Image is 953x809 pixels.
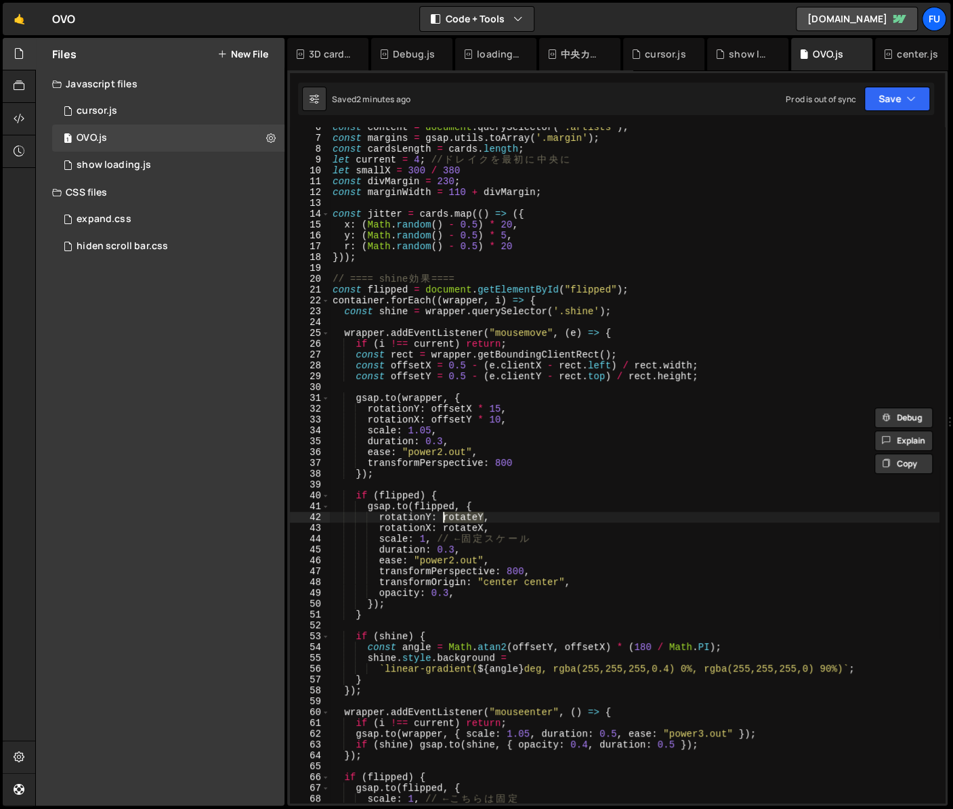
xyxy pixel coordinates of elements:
[290,577,330,588] div: 48
[77,240,168,253] div: hiden scroll bar.css
[290,533,330,544] div: 44
[3,3,36,35] a: 🤙
[64,134,72,145] span: 1
[290,663,330,674] div: 56
[290,382,330,393] div: 30
[77,213,131,225] div: expand.css
[290,187,330,198] div: 12
[874,408,933,428] button: Debug
[290,403,330,414] div: 32
[290,501,330,512] div: 41
[290,165,330,176] div: 10
[813,47,843,61] div: OVO.js
[290,544,330,555] div: 45
[561,47,604,61] div: 中央カードゆらゆら.js
[290,295,330,306] div: 22
[290,371,330,382] div: 29
[290,490,330,501] div: 40
[393,47,435,61] div: Debug.js
[290,458,330,468] div: 37
[290,728,330,739] div: 62
[290,176,330,187] div: 11
[309,47,352,61] div: 3D card.js
[290,642,330,653] div: 54
[477,47,520,61] div: loadingPage.js
[290,393,330,403] div: 31
[290,306,330,317] div: 23
[290,685,330,696] div: 58
[874,454,933,474] button: Copy
[290,284,330,295] div: 21
[922,7,946,31] a: Fu
[729,47,772,61] div: show loading.js
[52,152,289,179] div: 17267/48011.js
[36,70,284,97] div: Javascript files
[77,159,151,171] div: show loading.js
[290,317,330,328] div: 24
[290,133,330,144] div: 7
[290,263,330,274] div: 19
[290,761,330,772] div: 65
[290,696,330,707] div: 59
[290,252,330,263] div: 18
[864,87,930,111] button: Save
[52,47,77,62] h2: Files
[290,122,330,133] div: 6
[332,93,410,105] div: Saved
[52,125,289,152] div: OVO.js
[290,512,330,523] div: 42
[290,555,330,566] div: 46
[290,328,330,338] div: 25
[645,47,685,61] div: cursor.js
[290,609,330,620] div: 51
[290,620,330,631] div: 52
[290,523,330,533] div: 43
[290,772,330,783] div: 66
[36,179,284,206] div: CSS files
[77,132,107,144] div: OVO.js
[217,49,268,60] button: New File
[290,425,330,436] div: 34
[290,144,330,154] div: 8
[290,447,330,458] div: 36
[796,7,918,31] a: [DOMAIN_NAME]
[77,105,117,117] div: cursor.js
[290,338,330,349] div: 26
[290,707,330,718] div: 60
[290,783,330,793] div: 67
[897,47,937,61] div: center.js
[52,11,75,27] div: OVO
[290,209,330,219] div: 14
[290,414,330,425] div: 33
[290,436,330,447] div: 35
[290,739,330,750] div: 63
[290,793,330,804] div: 68
[290,718,330,728] div: 61
[290,479,330,490] div: 39
[290,674,330,685] div: 57
[290,750,330,761] div: 64
[290,566,330,577] div: 47
[52,233,289,260] div: 17267/47816.css
[290,631,330,642] div: 53
[290,219,330,230] div: 15
[786,93,856,105] div: Prod is out of sync
[290,154,330,165] div: 9
[290,360,330,371] div: 28
[290,588,330,598] div: 49
[290,198,330,209] div: 13
[420,7,534,31] button: Code + Tools
[290,230,330,241] div: 16
[290,653,330,663] div: 55
[290,598,330,609] div: 50
[874,431,933,451] button: Explain
[52,206,289,233] div: 17267/47820.css
[290,241,330,252] div: 17
[290,274,330,284] div: 20
[356,93,410,105] div: 2 minutes ago
[52,97,289,125] div: 17267/48012.js
[290,349,330,360] div: 27
[290,468,330,479] div: 38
